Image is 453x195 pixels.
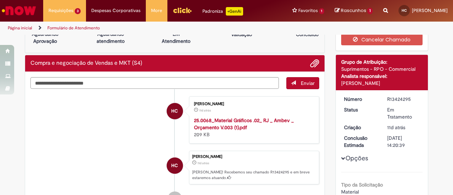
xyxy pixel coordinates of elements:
[387,124,405,131] time: 18/08/2025 11:20:35
[167,157,183,174] div: Hugo Leonardo Pereira Cordeiro
[48,7,73,14] span: Requisições
[286,77,319,89] button: Enviar
[194,117,312,138] div: 209 KB
[301,80,315,86] span: Enviar
[5,22,297,35] ul: Trilhas de página
[341,80,423,87] div: [PERSON_NAME]
[47,25,100,31] a: Formulário de Atendimento
[341,58,423,65] div: Grupo de Atribuição:
[341,65,423,73] div: Suprimentos - RPO - Commercial
[387,134,420,149] div: [DATE] 14:20:39
[75,8,81,14] span: 3
[93,30,128,45] p: Aguardando atendimento
[167,103,183,119] div: Hugo Leonardo Pereira Cordeiro
[171,157,178,174] span: HC
[339,134,382,149] dt: Conclusão Estimada
[339,96,382,103] dt: Número
[30,77,279,89] textarea: Digite sua mensagem aqui...
[402,8,407,13] span: HC
[159,30,193,45] p: Em Atendimento
[202,7,243,16] div: Padroniza
[151,7,162,14] span: More
[194,117,294,131] a: 25.0068_Material Gráficos .02_ RJ _ Ambev _ Orçamento V.003 (1).pdf
[387,106,420,120] div: Em Tratamento
[197,161,209,165] span: 11d atrás
[1,4,37,18] img: ServiceNow
[412,7,448,13] span: [PERSON_NAME]
[197,161,209,165] time: 18/08/2025 11:20:35
[387,124,405,131] span: 11d atrás
[341,182,383,188] b: Tipo da Solicitação
[199,108,211,113] time: 18/08/2025 11:20:29
[173,5,192,16] img: click_logo_yellow_360x200.png
[341,73,423,80] div: Analista responsável:
[8,25,32,31] a: Página inicial
[30,60,142,67] h2: Compra e negociação de Vendas e MKT (S4) Histórico de tíquete
[367,8,373,14] span: 1
[387,96,420,103] div: R13424295
[192,170,315,180] p: [PERSON_NAME]! Recebemos seu chamado R13424295 e em breve estaremos atuando.
[192,155,315,159] div: [PERSON_NAME]
[28,30,62,45] p: Aguardando Aprovação
[226,7,243,16] p: +GenAi
[387,124,420,131] div: 18/08/2025 11:20:35
[319,8,325,14] span: 1
[339,106,382,113] dt: Status
[194,102,312,106] div: [PERSON_NAME]
[298,7,318,14] span: Favoritos
[30,151,319,185] li: Hugo Leonardo Pereira Cordeiro
[199,108,211,113] span: 11d atrás
[335,7,373,14] a: Rascunhos
[310,59,319,68] button: Adicionar anexos
[91,7,141,14] span: Despesas Corporativas
[341,34,423,45] button: Cancelar Chamado
[339,124,382,131] dt: Criação
[171,103,178,120] span: HC
[341,7,366,14] span: Rascunhos
[341,189,359,195] span: Material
